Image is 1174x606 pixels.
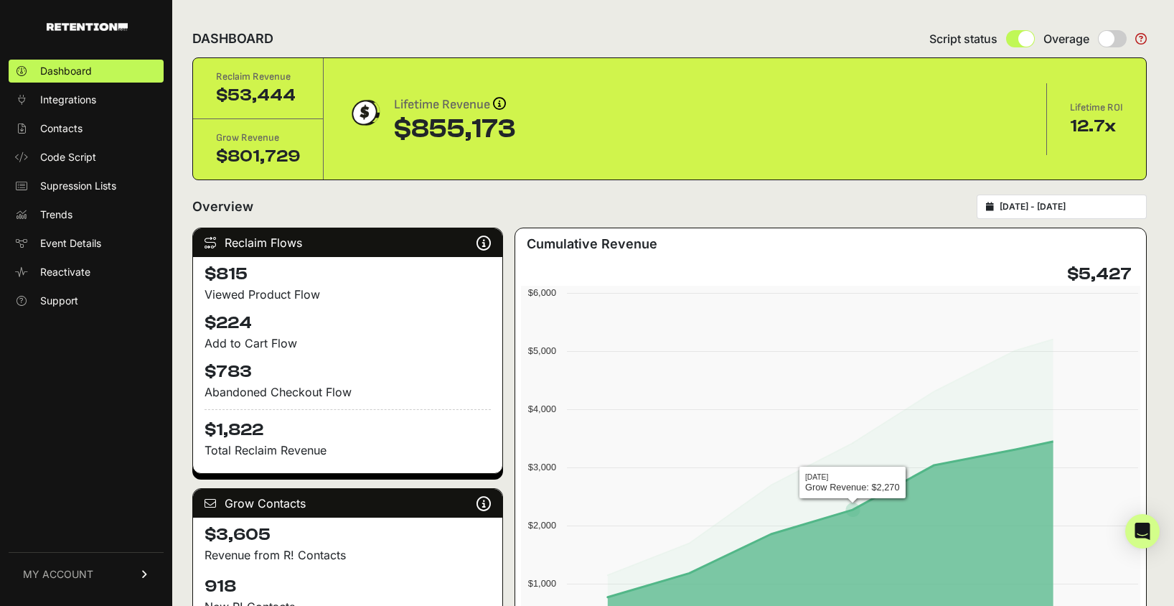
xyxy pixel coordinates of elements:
[929,30,997,47] span: Script status
[528,578,556,589] text: $1,000
[528,404,556,414] text: $4,000
[528,345,556,356] text: $5,000
[1125,514,1160,549] div: Open Intercom Messenger
[394,115,515,144] div: $855,173
[40,121,83,136] span: Contacts
[1043,30,1089,47] span: Overage
[40,64,92,78] span: Dashboard
[216,84,300,107] div: $53,444
[9,117,164,140] a: Contacts
[40,236,101,251] span: Event Details
[192,197,253,217] h2: Overview
[528,462,556,472] text: $3,000
[1070,101,1123,115] div: Lifetime ROI
[40,150,96,164] span: Code Script
[205,360,491,383] h4: $783
[394,95,515,115] div: Lifetime Revenue
[192,29,273,49] h2: DASHBOARD
[23,567,93,582] span: MY ACCOUNT
[40,208,72,222] span: Trends
[9,174,164,197] a: Supression Lists
[40,294,78,308] span: Support
[193,489,502,518] div: Grow Contacts
[1070,115,1123,138] div: 12.7x
[527,234,657,254] h3: Cumulative Revenue
[9,60,164,83] a: Dashboard
[9,232,164,255] a: Event Details
[47,23,128,31] img: Retention.com
[205,409,491,442] h4: $1,822
[205,575,491,598] h4: 918
[216,131,300,145] div: Grow Revenue
[205,312,491,335] h4: $224
[205,546,491,564] p: Revenue from R! Contacts
[528,520,556,531] text: $2,000
[40,179,116,193] span: Supression Lists
[347,95,382,131] img: dollar-coin-05c43ed7efb7bc0c12610022525b4bbbb207c7efeef5aecc26f025e68dcafac9.png
[528,287,556,298] text: $6,000
[193,228,502,257] div: Reclaim Flows
[205,286,491,303] div: Viewed Product Flow
[205,335,491,352] div: Add to Cart Flow
[205,263,491,286] h4: $815
[1067,263,1132,286] h4: $5,427
[205,442,491,459] p: Total Reclaim Revenue
[9,289,164,312] a: Support
[9,552,164,596] a: MY ACCOUNT
[9,88,164,111] a: Integrations
[40,93,96,107] span: Integrations
[205,523,491,546] h4: $3,605
[9,261,164,284] a: Reactivate
[216,145,300,168] div: $801,729
[205,383,491,401] div: Abandoned Checkout Flow
[40,265,90,279] span: Reactivate
[9,146,164,169] a: Code Script
[216,70,300,84] div: Reclaim Revenue
[9,203,164,226] a: Trends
